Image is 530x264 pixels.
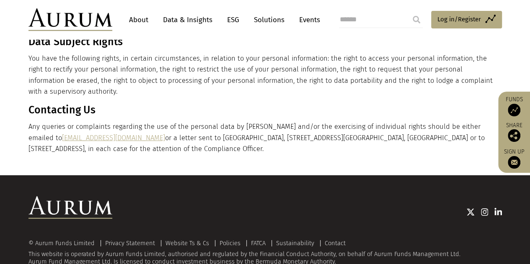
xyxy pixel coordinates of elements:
a: Privacy Statement [105,239,155,247]
a: Sign up [502,148,526,169]
a: FATCA [251,239,266,247]
img: Aurum Logo [28,196,112,219]
img: Twitter icon [466,208,475,216]
img: Aurum [28,8,112,31]
img: Access Funds [508,104,520,116]
a: Solutions [250,12,289,28]
a: Log in/Register [431,11,502,28]
p: You have the following rights, in certain circumstances, in relation to your personal information... [28,53,500,97]
img: Linkedin icon [494,208,502,216]
input: Submit [408,11,425,28]
div: Share [502,123,526,142]
a: Events [295,12,320,28]
a: ESG [223,12,243,28]
a: About [125,12,153,28]
p: Any queries or complaints regarding the use of the personal data by [PERSON_NAME] and/or the exer... [28,121,500,154]
h3: Data Subject Rights [28,36,500,48]
a: Policies [220,239,240,247]
img: Instagram icon [481,208,489,216]
h3: Contacting Us [28,104,500,116]
span: Log in/Register [437,14,481,24]
img: Share this post [508,129,520,142]
a: Contact [325,239,346,247]
a: Funds [502,96,526,116]
a: Data & Insights [159,12,217,28]
img: Sign up to our newsletter [508,156,520,169]
a: Website Ts & Cs [165,239,209,247]
a: [EMAIL_ADDRESS][DOMAIN_NAME] [62,134,165,142]
a: Sustainability [276,239,314,247]
div: © Aurum Funds Limited [28,240,99,246]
